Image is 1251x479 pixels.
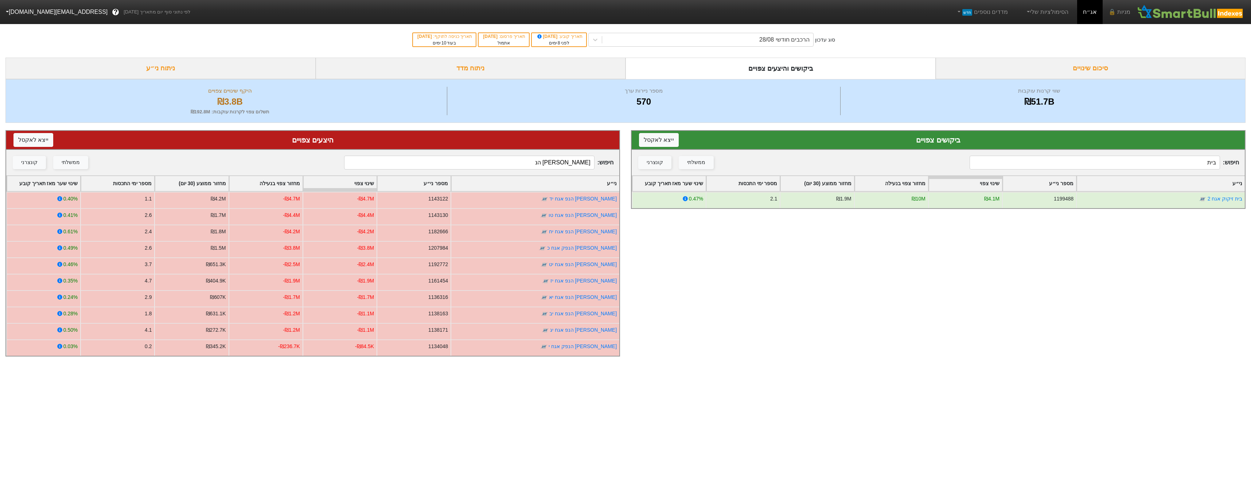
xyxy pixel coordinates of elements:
[63,310,78,318] div: 0.28%
[316,58,626,79] div: ניתוח מדד
[441,40,446,46] span: 10
[639,133,679,147] button: ייצא לאקסל
[639,135,1238,145] div: ביקושים צפויים
[15,87,445,95] div: היקף שינויים צפויים
[5,58,316,79] div: ניתוח ני״ע
[483,34,499,39] span: [DATE]
[417,34,433,39] span: [DATE]
[13,156,46,169] button: קונצרני
[53,156,88,169] button: ממשלתי
[145,261,152,268] div: 3.7
[549,196,617,202] a: [PERSON_NAME] הנפ אגח יד
[549,343,617,349] a: [PERSON_NAME] הנפק אגח י
[283,261,300,268] div: -₪2.5M
[540,212,547,219] img: tase link
[836,195,851,203] div: ₪1.9M
[357,195,374,203] div: -₪4.7M
[549,212,617,218] a: [PERSON_NAME] הנפ אגח טו
[357,277,374,285] div: -₪1.9M
[428,244,448,252] div: 1207984
[687,159,705,167] div: ממשלתי
[449,87,838,95] div: מספר ניירות ערך
[542,327,549,334] img: tase link
[15,95,445,108] div: ₪3.8B
[206,310,226,318] div: ₪631.1K
[155,176,228,191] div: Toggle SortBy
[211,244,226,252] div: ₪1.5M
[770,195,777,203] div: 2.1
[1136,5,1245,19] img: SmartBull
[842,87,1236,95] div: שווי קרנות עוקבות
[63,261,78,268] div: 0.46%
[536,34,559,39] span: [DATE]
[63,343,78,350] div: 0.03%
[357,293,374,301] div: -₪1.7M
[953,5,1011,19] a: מדדים נוספיםחדש
[970,156,1220,170] input: 97 רשומות...
[63,293,78,301] div: 0.24%
[355,343,374,350] div: -₪84.5K
[63,228,78,235] div: 0.61%
[145,228,152,235] div: 2.4
[145,343,152,350] div: 0.2
[541,228,548,235] img: tase link
[283,228,300,235] div: -₪4.2M
[541,195,548,203] img: tase link
[145,244,152,252] div: 2.6
[417,40,472,46] div: בעוד ימים
[62,159,80,167] div: ממשלתי
[558,40,560,46] span: 8
[984,195,999,203] div: ₪4.1M
[549,261,617,267] a: [PERSON_NAME] הנפ אגח יט
[936,58,1246,79] div: סיכום שינויים
[428,326,448,334] div: 1138171
[15,108,445,116] div: תשלום צפוי לקרנות עוקבות : ₪192.8M
[229,176,303,191] div: Toggle SortBy
[145,211,152,219] div: 2.6
[428,211,448,219] div: 1143130
[482,33,525,40] div: תאריך פרסום :
[632,176,706,191] div: Toggle SortBy
[124,8,190,16] span: לפי נתוני סוף יום מתאריך [DATE]
[1054,195,1073,203] div: 1199488
[377,176,451,191] div: Toggle SortBy
[210,293,226,301] div: ₪607K
[428,261,448,268] div: 1192772
[206,277,226,285] div: ₪404.9K
[206,261,226,268] div: ₪651.3K
[63,277,78,285] div: 0.35%
[344,156,613,170] span: חיפוש :
[638,156,671,169] button: קונצרני
[549,229,617,234] a: [PERSON_NAME] הנפ אגח יח
[63,326,78,334] div: 0.50%
[428,343,448,350] div: 1134048
[542,277,549,285] img: tase link
[357,228,374,235] div: -₪4.2M
[344,156,594,170] input: 473 רשומות...
[625,58,936,79] div: ביקושים והיצעים צפויים
[549,311,617,316] a: [PERSON_NAME] הנפ אגח יב
[283,195,300,203] div: -₪4.7M
[357,211,374,219] div: -₪4.4M
[541,310,548,318] img: tase link
[21,159,38,167] div: קונצרני
[842,95,1236,108] div: ₪51.7B
[357,326,374,334] div: -₪1.1M
[970,156,1239,170] span: חיפוש :
[63,195,78,203] div: 0.40%
[1199,195,1206,203] img: tase link
[535,40,582,46] div: לפני ימים
[145,326,152,334] div: 4.1
[428,228,448,235] div: 1182666
[283,310,300,318] div: -₪1.2M
[647,159,663,167] div: קונצרני
[540,343,547,350] img: tase link
[550,327,617,333] a: [PERSON_NAME] הנפ אגח יג
[428,310,448,318] div: 1138163
[145,293,152,301] div: 2.9
[679,156,714,169] button: ממשלתי
[206,326,226,334] div: ₪272.7K
[535,33,582,40] div: תאריך קובע :
[1208,196,1242,202] a: בית זיקוק אגח 2
[357,310,374,318] div: -₪1.1M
